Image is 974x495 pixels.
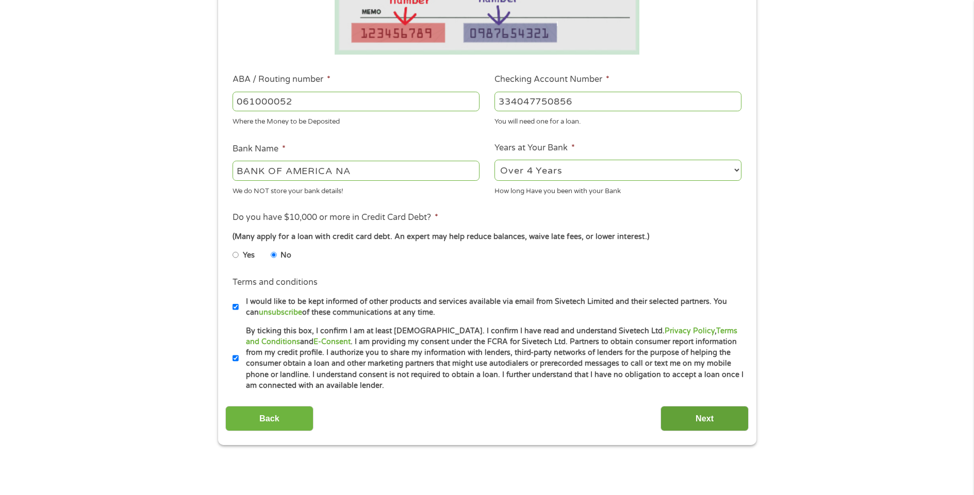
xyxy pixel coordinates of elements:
[233,92,480,111] input: 263177916
[233,277,318,288] label: Terms and conditions
[233,113,480,127] div: Where the Money to be Deposited
[233,231,741,243] div: (Many apply for a loan with credit card debt. An expert may help reduce balances, waive late fees...
[313,337,351,346] a: E-Consent
[239,296,745,318] label: I would like to be kept informed of other products and services available via email from Sivetech...
[243,250,255,261] label: Yes
[246,327,737,346] a: Terms and Conditions
[661,406,749,431] input: Next
[665,327,715,335] a: Privacy Policy
[494,113,741,127] div: You will need one for a loan.
[494,74,609,85] label: Checking Account Number
[494,92,741,111] input: 345634636
[233,144,286,155] label: Bank Name
[280,250,291,261] label: No
[225,406,313,431] input: Back
[233,182,480,196] div: We do NOT store your bank details!
[233,74,331,85] label: ABA / Routing number
[259,308,302,317] a: unsubscribe
[494,182,741,196] div: How long Have you been with your Bank
[233,212,438,223] label: Do you have $10,000 or more in Credit Card Debt?
[494,143,575,153] label: Years at Your Bank
[239,326,745,391] label: By ticking this box, I confirm I am at least [DEMOGRAPHIC_DATA]. I confirm I have read and unders...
